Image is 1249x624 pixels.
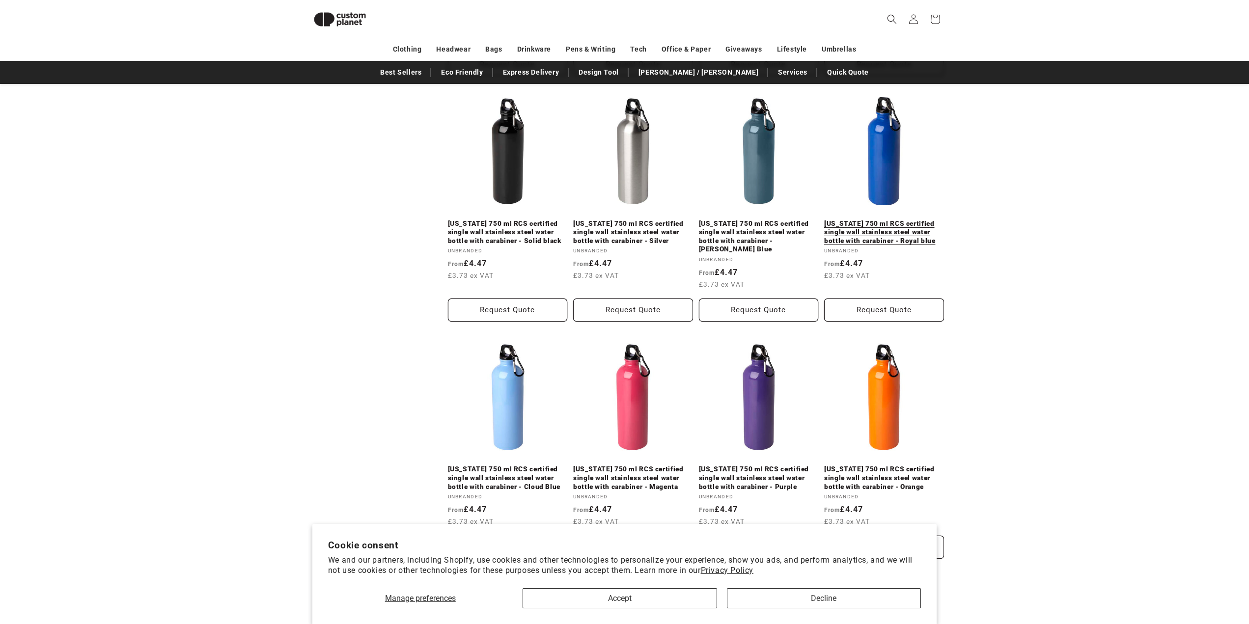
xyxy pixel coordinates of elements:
[448,465,568,491] a: [US_STATE] 750 ml RCS certified single wall stainless steel water bottle with carabiner - Cloud Blue
[573,219,693,245] a: [US_STATE] 750 ml RCS certified single wall stainless steel water bottle with carabiner - Silver
[1085,518,1249,624] iframe: Chat Widget
[662,41,711,58] a: Office & Paper
[305,4,374,35] img: Custom Planet
[630,41,646,58] a: Tech
[328,588,513,608] button: Manage preferences
[634,64,763,81] a: [PERSON_NAME] / [PERSON_NAME]
[699,465,819,491] a: [US_STATE] 750 ml RCS certified single wall stainless steel water bottle with carabiner - Purple
[498,64,564,81] a: Express Delivery
[436,41,471,58] a: Headwear
[436,64,488,81] a: Eco Friendly
[448,298,568,322] button: Request Quote
[699,298,819,322] button: Request Quote
[517,41,551,58] a: Drinkware
[824,298,944,322] button: Request Quote
[822,64,874,81] a: Quick Quote
[881,8,903,30] summary: Search
[701,566,753,575] a: Privacy Policy
[485,41,502,58] a: Bags
[448,219,568,245] a: [US_STATE] 750 ml RCS certified single wall stainless steel water bottle with carabiner - Solid b...
[328,540,921,551] h2: Cookie consent
[824,219,944,245] a: [US_STATE] 750 ml RCS certified single wall stainless steel water bottle with carabiner - Royal blue
[573,465,693,491] a: [US_STATE] 750 ml RCS certified single wall stainless steel water bottle with carabiner - Magenta
[822,41,856,58] a: Umbrellas
[574,64,624,81] a: Design Tool
[727,588,921,608] button: Decline
[393,41,422,58] a: Clothing
[777,41,807,58] a: Lifestyle
[773,64,812,81] a: Services
[699,219,819,254] a: [US_STATE] 750 ml RCS certified single wall stainless steel water bottle with carabiner - [PERSON...
[573,298,693,322] button: Request Quote
[566,41,615,58] a: Pens & Writing
[824,465,944,491] a: [US_STATE] 750 ml RCS certified single wall stainless steel water bottle with carabiner - Orange
[328,555,921,576] p: We and our partners, including Shopify, use cookies and other technologies to personalize your ex...
[375,64,426,81] a: Best Sellers
[523,588,717,608] button: Accept
[725,41,762,58] a: Giveaways
[385,594,456,603] span: Manage preferences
